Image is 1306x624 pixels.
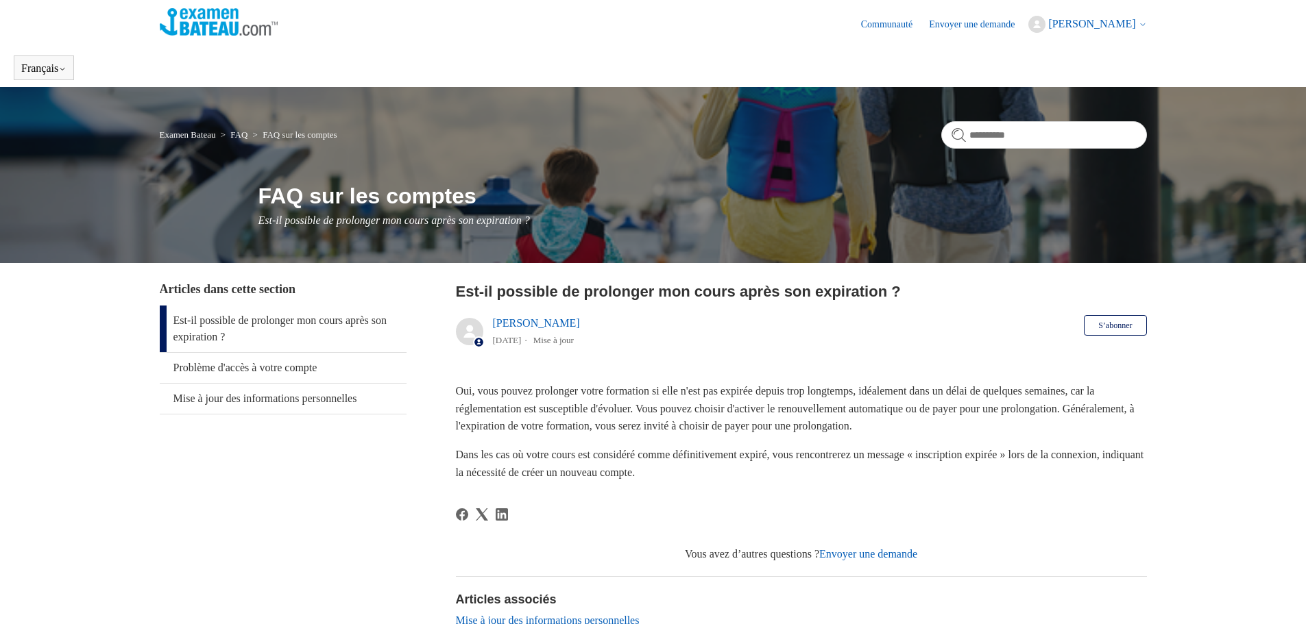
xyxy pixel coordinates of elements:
span: Est-il possible de prolonger mon cours après son expiration ? [258,214,530,226]
a: FAQ [230,129,247,140]
a: X Corp [476,508,488,521]
svg: Partager cette page sur Facebook [456,508,468,521]
li: FAQ sur les comptes [250,129,337,140]
h2: Est-il possible de prolonger mon cours après son expiration ? [456,280,1147,303]
li: Examen Bateau [160,129,218,140]
img: Page d’accueil du Centre d’aide Examen Bateau [160,8,278,36]
p: Oui, vous pouvez prolonger votre formation si elle n'est pas expirée depuis trop longtemps, idéal... [456,382,1147,435]
input: Rechercher [941,121,1147,149]
a: Est-il possible de prolonger mon cours après son expiration ? [160,305,407,352]
a: LinkedIn [496,508,508,521]
a: Mise à jour des informations personnelles [160,384,407,414]
button: [PERSON_NAME] [1028,16,1146,33]
a: Facebook [456,508,468,521]
li: Mise à jour [533,335,574,345]
span: Articles dans cette section [160,282,295,296]
span: [PERSON_NAME] [1048,18,1135,29]
time: 08/05/2025 11:57 [493,335,522,345]
a: Problème d'accès à votre compte [160,353,407,383]
a: Communauté [861,17,926,32]
a: Envoyer une demande [929,17,1028,32]
p: Dans les cas où votre cours est considéré comme définitivement expiré, vous rencontrerez un messa... [456,446,1147,481]
h2: Articles associés [456,590,1147,609]
a: Examen Bateau [160,129,216,140]
div: Vous avez d’autres questions ? [456,546,1147,562]
svg: Partager cette page sur LinkedIn [496,508,508,521]
h1: FAQ sur les comptes [258,179,1147,212]
a: [PERSON_NAME] [493,317,580,329]
button: S’abonner à Article [1084,315,1146,336]
svg: Partager cette page sur X Corp [476,508,488,521]
button: Français [21,62,66,75]
li: FAQ [218,129,250,140]
a: FAQ sur les comptes [263,129,337,140]
div: Live chat [1260,578,1296,614]
a: Envoyer une demande [819,548,917,560]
